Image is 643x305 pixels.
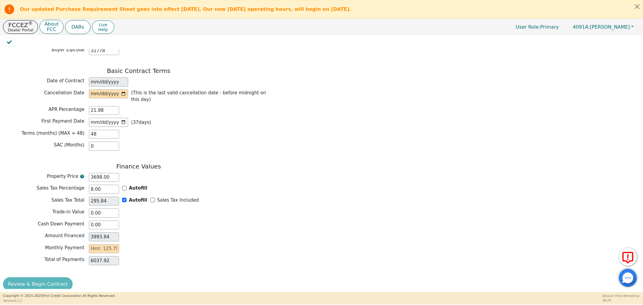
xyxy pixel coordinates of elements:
[89,244,119,253] input: Hint: 125.79
[65,20,90,34] button: DARs
[3,294,115,299] p: Copyright © 2015- 2025 First Credit Corporation.
[44,257,84,262] span: Total of Payments
[89,142,119,151] input: EX: 2
[98,22,108,27] span: Live
[52,197,84,203] span: Sales Tax Total
[89,90,128,99] input: YYYY-MM-DD
[41,118,84,124] span: First Payment Date
[8,22,33,28] p: FCCEZ
[44,27,58,32] p: FCC
[28,20,33,26] sup: ®
[516,24,540,30] span: User Role :
[157,197,199,204] label: Sales Tax Included
[52,209,84,215] span: Trade-in Value
[3,163,274,170] h3: Finance Values
[3,38,16,46] button: Review Contract
[3,67,274,74] h3: Basic Contract Terms
[49,107,84,112] span: APR Percentage
[122,186,127,190] input: Y/N
[89,221,119,230] input: EX: 100.00
[44,22,58,27] p: About
[89,106,119,115] input: XX.XX
[47,78,84,83] span: Date of Contract
[89,46,119,55] input: EX: 90210
[82,294,115,298] span: All Rights Reserved.
[3,298,115,303] p: Version 3.2.2
[602,294,640,298] p: Session Time Remaining:
[45,233,84,238] span: Amount Financed
[510,21,565,33] a: User Role:Primary
[566,22,640,32] button: 4091A:[PERSON_NAME]
[619,248,637,266] button: Report Error to FCC
[89,209,119,218] input: EX: 50.00
[89,185,119,194] input: EX: 8.25
[44,90,84,96] span: Cancellation Date
[3,20,38,34] button: FCCEZ®Dealer Portal
[52,47,84,52] span: Buyer Zipcode
[602,298,640,303] p: 38:20
[131,119,151,126] p: ( 37 days)
[98,27,108,32] span: Help
[92,20,114,34] button: LiveHelp
[38,221,84,227] span: Cash Down Payment
[131,90,271,103] p: (This is the last valid cancellation date - before midnight on this day)
[36,185,84,191] span: Sales Tax Percentage
[22,130,84,136] span: Terms (months) (MAX = 48)
[510,21,565,33] p: Primary
[45,245,85,250] span: Monthly Payment
[8,28,33,32] p: Dealer Portal
[632,0,643,13] button: Close alert
[54,142,84,148] span: SAC (Months)
[573,24,590,30] span: 4091A:
[89,118,128,127] input: YYYY-MM-DD
[129,185,147,191] b: Autofill
[39,20,63,34] button: AboutFCC
[150,198,155,202] input: Y/N
[89,173,119,182] input: EX: 2400.00
[122,198,127,202] input: Y/N
[89,130,119,139] input: EX: 36
[20,6,351,12] b: Our updated Purchase Requirement Sheet goes into effect [DATE]. Our new [DATE] operating hours, w...
[573,24,630,30] span: [PERSON_NAME]
[47,173,78,180] span: Property Price
[129,197,147,203] b: Autofill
